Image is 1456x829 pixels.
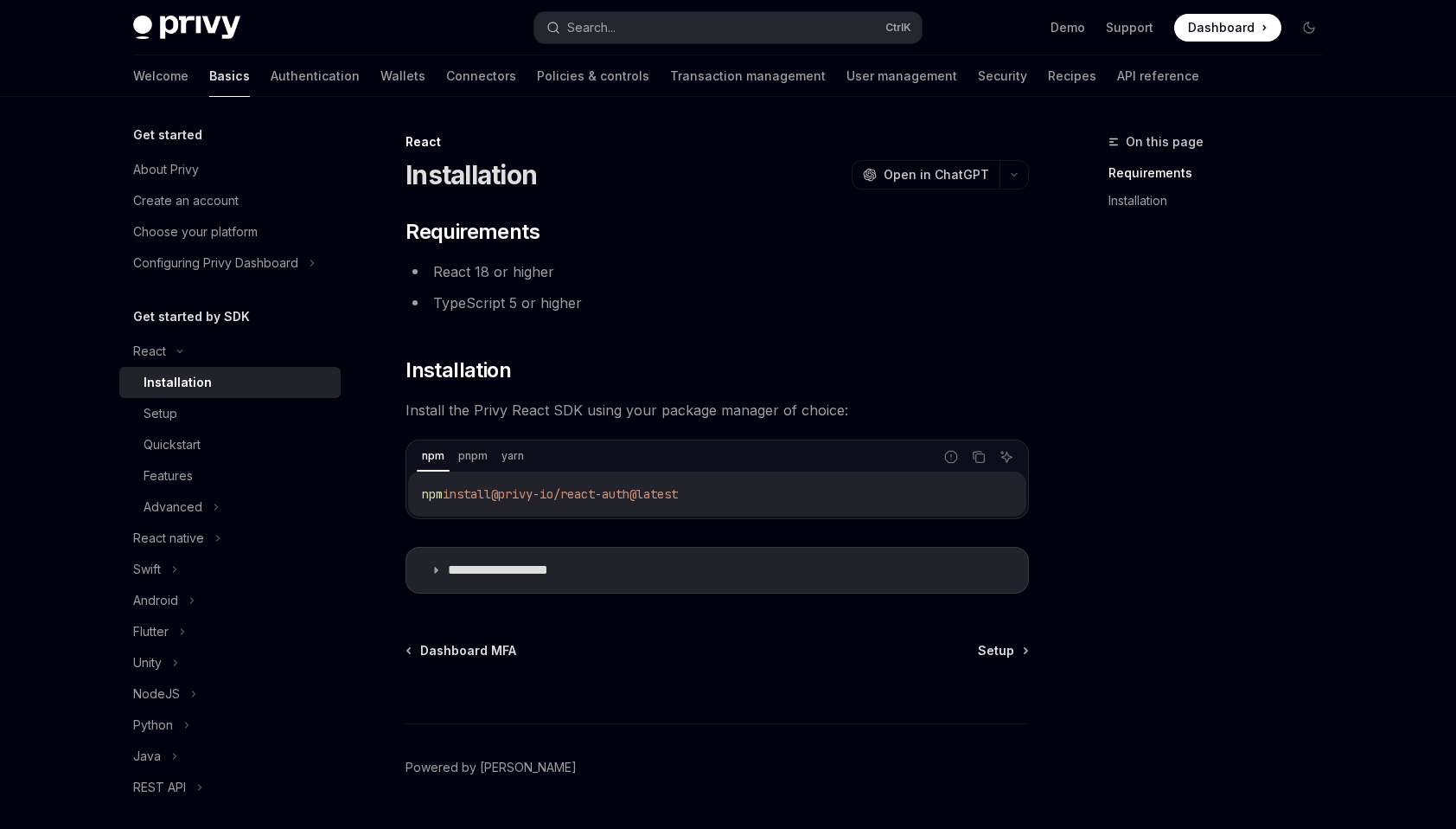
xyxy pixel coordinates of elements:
img: dark logo [133,16,240,40]
a: Features [119,460,341,492]
span: @privy-io/react-auth@latest [491,486,678,502]
button: Ask AI [995,446,1018,468]
a: About Privy [119,154,341,185]
a: Create an account [119,185,341,216]
button: Search...CtrlK [534,12,922,43]
span: npm [422,486,443,502]
div: npm [417,446,450,466]
h5: Get started by SDK [133,306,250,327]
a: Setup [119,398,341,429]
a: Basics [209,55,250,97]
li: React 18 or higher [406,260,1029,284]
div: React [406,133,1029,151]
a: Recipes [1048,55,1096,97]
div: Java [133,746,161,767]
div: About Privy [133,159,199,180]
a: Demo [1050,19,1085,36]
a: Authentication [271,55,360,97]
a: User management [846,55,957,97]
span: Dashboard [1188,19,1255,36]
a: Dashboard [1174,14,1281,42]
a: Powered by [PERSON_NAME] [406,759,577,776]
a: Support [1106,19,1153,36]
button: Report incorrect code [940,446,962,468]
a: Dashboard MFA [407,642,516,659]
div: Flutter [133,621,169,642]
button: Open in ChatGPT [852,160,999,190]
a: Choose your platform [119,216,341,247]
div: React [133,341,166,362]
span: Install the Privy React SDK using your package manager of choice: [406,398,1029,422]
div: Advanced [144,497,202,517]
li: TypeScript 5 or higher [406,291,1029,315]
a: Wallets [380,55,425,97]
a: Transaction management [670,55,826,97]
a: Installation [119,367,341,398]
a: Welcome [133,55,188,97]
div: Swift [133,559,161,580]
div: yarn [496,446,529,466]
a: Security [978,55,1027,97]
div: NodeJS [133,684,180,704]
span: Installation [406,357,511,384]
div: Create an account [133,190,239,211]
div: React native [133,528,204,549]
h5: Get started [133,125,202,145]
div: Configuring Privy Dashboard [133,253,298,273]
a: Quickstart [119,429,341,460]
h1: Installation [406,159,537,190]
div: Installation [144,372,212,393]
span: Dashboard MFA [420,642,516,659]
span: Setup [978,642,1014,659]
a: Setup [978,642,1027,659]
span: install [443,486,491,502]
div: REST API [133,777,186,798]
div: Choose your platform [133,222,258,242]
div: Unity [133,652,162,673]
span: Requirements [406,218,540,246]
div: Setup [144,403,177,424]
a: Installation [1108,187,1337,215]
a: Connectors [446,55,516,97]
div: Android [133,590,178,611]
a: Policies & controls [537,55,649,97]
div: Features [144,466,193,486]
div: Python [133,715,173,736]
div: pnpm [453,446,493,466]
a: Requirements [1108,159,1337,187]
button: Copy the contents from the code block [967,446,990,468]
a: API reference [1117,55,1199,97]
span: On this page [1126,132,1204,152]
div: Quickstart [144,434,201,455]
div: Search... [567,17,616,38]
span: Ctrl K [885,21,911,35]
span: Open in ChatGPT [884,166,989,183]
button: Toggle dark mode [1295,14,1323,42]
